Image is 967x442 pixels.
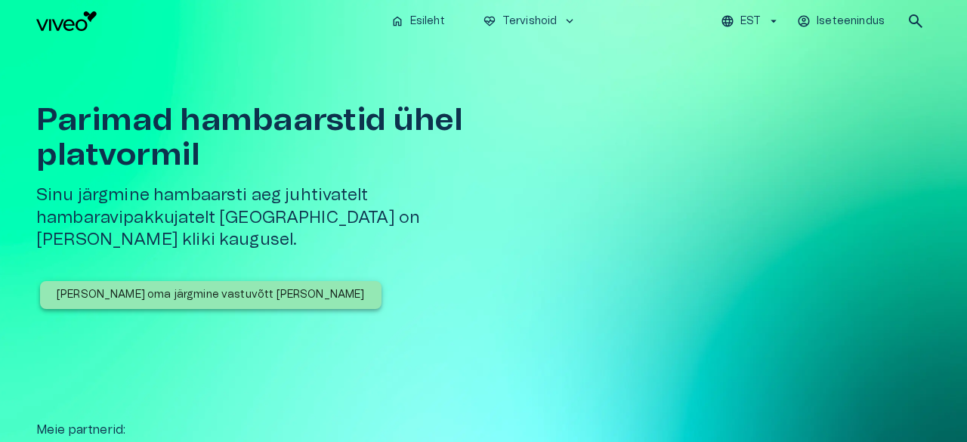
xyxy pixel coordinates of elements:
button: Iseteenindus [795,11,888,32]
button: [PERSON_NAME] oma järgmine vastuvõtt [PERSON_NAME] [40,281,382,309]
button: ecg_heartTervishoidkeyboard_arrow_down [477,11,583,32]
button: EST [718,11,783,32]
p: EST [740,14,761,29]
a: Navigate to homepage [36,11,378,31]
img: Viveo logo [36,11,97,31]
p: Meie partnerid : [36,421,931,439]
button: open search modal [901,6,931,36]
p: Tervishoid [502,14,558,29]
p: [PERSON_NAME] oma järgmine vastuvõtt [PERSON_NAME] [57,287,365,303]
span: search [907,12,925,30]
h5: Sinu järgmine hambaarsti aeg juhtivatelt hambaravipakkujatelt [GEOGRAPHIC_DATA] on [PERSON_NAME] ... [36,184,526,251]
span: home [391,14,404,28]
p: Esileht [410,14,445,29]
h1: Parimad hambaarstid ühel platvormil [36,103,526,172]
span: keyboard_arrow_down [563,14,576,28]
span: ecg_heart [483,14,496,28]
p: Iseteenindus [817,14,885,29]
button: homeEsileht [385,11,453,32]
